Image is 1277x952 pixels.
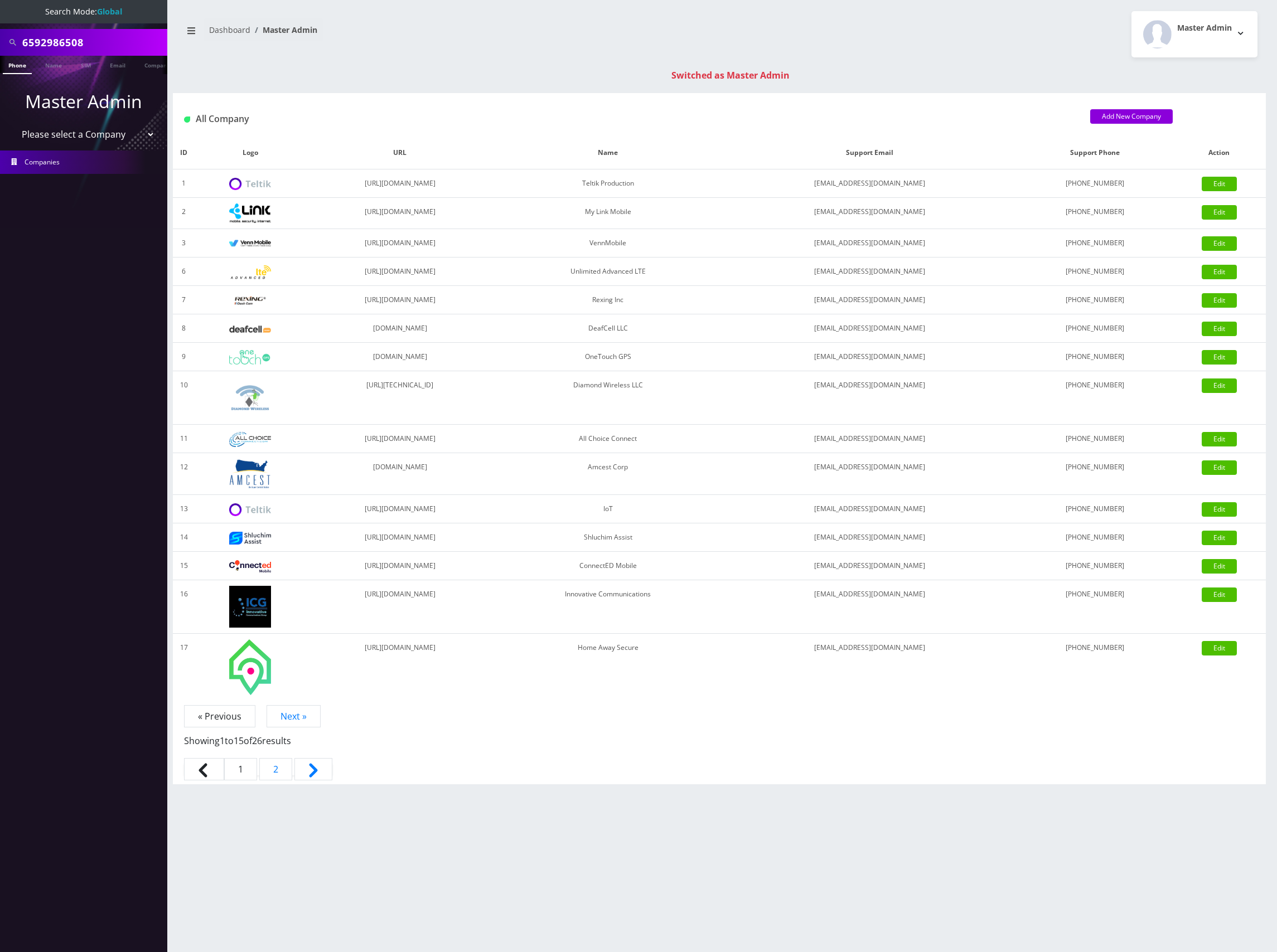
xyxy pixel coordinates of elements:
td: Diamond Wireless LLC [494,371,722,425]
td: 16 [173,580,195,634]
td: [EMAIL_ADDRESS][DOMAIN_NAME] [722,523,1017,552]
td: Shluchim Assist [494,523,722,552]
img: Shluchim Assist [229,532,271,545]
a: Edit [1202,350,1237,365]
td: [EMAIL_ADDRESS][DOMAIN_NAME] [722,314,1017,343]
td: [URL][DOMAIN_NAME] [306,169,494,198]
td: [PHONE_NUMBER] [1017,523,1173,552]
th: URL [306,137,494,169]
img: Diamond Wireless LLC [229,377,271,419]
td: [EMAIL_ADDRESS][DOMAIN_NAME] [722,634,1017,701]
a: Edit [1202,378,1237,393]
td: 8 [173,314,195,343]
img: All Company [184,116,190,123]
td: Home Away Secure [494,634,722,701]
th: Logo [195,137,306,169]
a: Edit [1202,293,1237,308]
td: 14 [173,523,195,552]
input: Search All Companies [22,32,165,53]
th: Name [494,137,722,169]
td: [URL][DOMAIN_NAME] [306,286,494,314]
td: [PHONE_NUMBER] [1017,169,1173,198]
td: 9 [173,343,195,371]
span: 1 [224,758,257,780]
a: Email [104,56,131,73]
td: [URL][DOMAIN_NAME] [306,198,494,229]
td: VennMobile [494,229,722,258]
a: Edit [1202,205,1237,220]
a: Edit [1202,177,1237,191]
td: [PHONE_NUMBER] [1017,552,1173,580]
td: [EMAIL_ADDRESS][DOMAIN_NAME] [722,229,1017,258]
a: Edit [1202,641,1237,655]
td: [URL][TECHNICAL_ID] [306,371,494,425]
button: Master Admin [1131,11,1257,57]
th: Support Email [722,137,1017,169]
span: Search Mode: [45,6,122,17]
td: [DOMAIN_NAME] [306,453,494,495]
img: Rexing Inc [229,295,271,306]
a: Edit [1202,559,1237,574]
td: [DOMAIN_NAME] [306,343,494,371]
td: [URL][DOMAIN_NAME] [306,495,494,523]
td: [URL][DOMAIN_NAME] [306,258,494,286]
a: Edit [1202,236,1237,251]
td: [URL][DOMAIN_NAME] [306,634,494,701]
td: Amcest Corp [494,453,722,495]
span: 15 [234,735,244,747]
img: Innovative Communications [229,586,271,628]
td: 11 [173,425,195,453]
td: [URL][DOMAIN_NAME] [306,552,494,580]
img: IoT [229,503,271,516]
td: [PHONE_NUMBER] [1017,580,1173,634]
td: 7 [173,286,195,314]
td: [PHONE_NUMBER] [1017,634,1173,701]
th: ID [173,137,195,169]
td: 2 [173,198,195,229]
a: Name [40,56,67,73]
td: Rexing Inc [494,286,722,314]
td: 3 [173,229,195,258]
td: [EMAIL_ADDRESS][DOMAIN_NAME] [722,580,1017,634]
a: Go to page 2 [259,758,292,780]
span: « Previous [184,705,255,727]
a: Edit [1202,322,1237,336]
td: [PHONE_NUMBER] [1017,314,1173,343]
a: Next » [267,705,321,727]
td: OneTouch GPS [494,343,722,371]
a: Edit [1202,460,1237,475]
img: Home Away Secure [229,639,271,695]
img: ConnectED Mobile [229,560,271,572]
td: [EMAIL_ADDRESS][DOMAIN_NAME] [722,495,1017,523]
td: [PHONE_NUMBER] [1017,371,1173,425]
h1: All Company [184,114,1073,124]
td: [DOMAIN_NAME] [306,314,494,343]
td: [EMAIL_ADDRESS][DOMAIN_NAME] [722,286,1017,314]
a: Edit [1202,432,1237,446]
td: [PHONE_NUMBER] [1017,425,1173,453]
img: Teltik Production [229,178,271,191]
td: [EMAIL_ADDRESS][DOMAIN_NAME] [722,453,1017,495]
td: [EMAIL_ADDRESS][DOMAIN_NAME] [722,425,1017,453]
nav: breadcrumb [181,18,711,50]
td: [PHONE_NUMBER] [1017,453,1173,495]
td: 12 [173,453,195,495]
img: Unlimited Advanced LTE [229,265,271,279]
a: Phone [3,56,32,74]
img: My Link Mobile [229,203,271,223]
div: Switched as Master Admin [184,69,1277,82]
td: [URL][DOMAIN_NAME] [306,580,494,634]
td: IoT [494,495,722,523]
th: Action [1173,137,1266,169]
a: Next &raquo; [294,758,332,780]
strong: Global [97,6,122,17]
td: [PHONE_NUMBER] [1017,286,1173,314]
a: Edit [1202,531,1237,545]
td: 1 [173,169,195,198]
th: Support Phone [1017,137,1173,169]
a: SIM [75,56,96,73]
img: OneTouch GPS [229,350,271,365]
td: 13 [173,495,195,523]
td: 15 [173,552,195,580]
h2: Master Admin [1177,23,1232,33]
